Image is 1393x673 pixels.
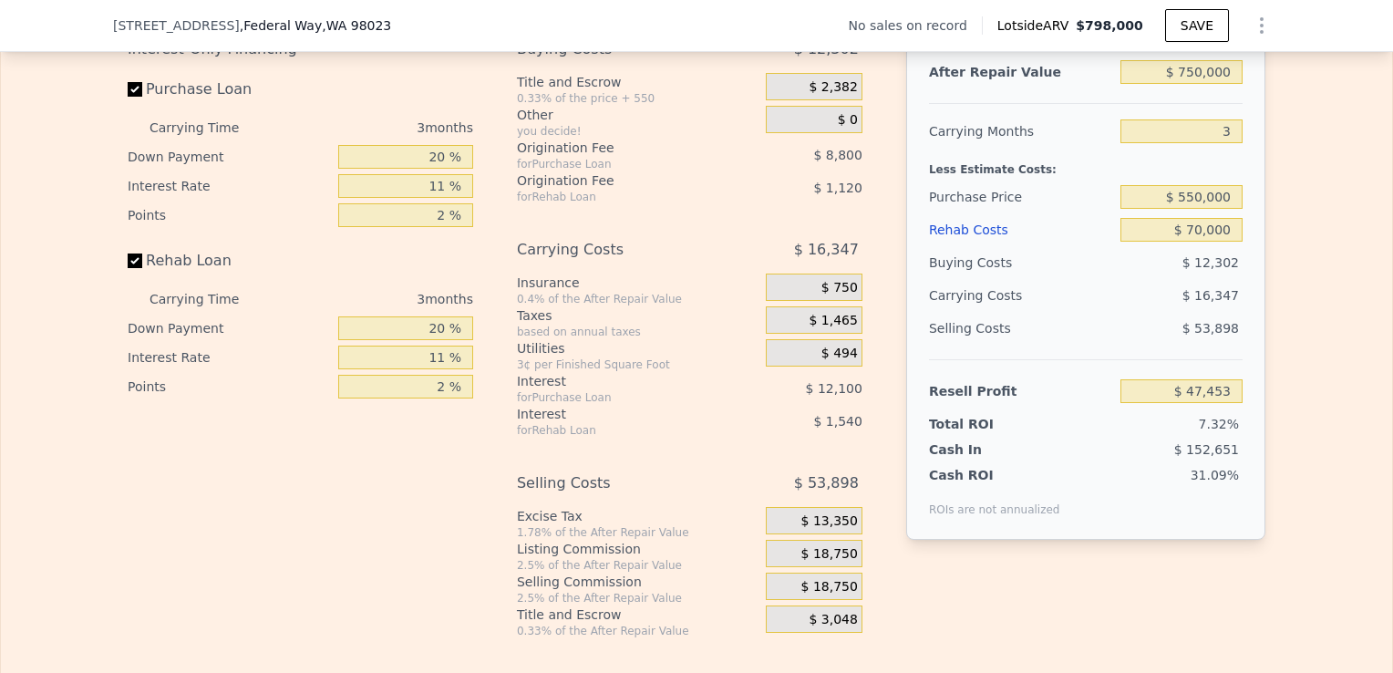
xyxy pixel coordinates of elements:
div: After Repair Value [929,56,1113,88]
span: $ 494 [821,346,858,362]
div: based on annual taxes [517,325,758,339]
div: Selling Costs [517,467,720,500]
div: you decide! [517,124,758,139]
div: 3 months [275,285,473,314]
input: Purchase Loan [128,82,142,97]
div: Carrying Time [150,113,268,142]
label: Rehab Loan [128,244,331,277]
div: Taxes [517,306,758,325]
div: Down Payment [128,314,331,343]
div: Selling Costs [929,312,1113,345]
div: Interest [517,405,720,423]
div: Interest Rate [128,171,331,201]
span: $ 13,350 [801,513,858,530]
div: 0.4% of the After Repair Value [517,292,758,306]
span: $ 53,898 [794,467,859,500]
div: Carrying Months [929,115,1113,148]
span: , Federal Way [240,16,391,35]
div: Excise Tax [517,507,758,525]
span: Lotside ARV [997,16,1076,35]
div: Points [128,372,331,401]
div: Cash In [929,440,1043,459]
div: Total ROI [929,415,1043,433]
div: Resell Profit [929,375,1113,408]
button: Show Options [1243,7,1280,44]
span: $ 1,465 [809,313,857,329]
div: Carrying Costs [517,233,720,266]
span: $ 16,347 [1182,288,1239,303]
div: Utilities [517,339,758,357]
div: Title and Escrow [517,73,758,91]
span: $ 8,800 [813,148,862,162]
span: $ 2,382 [809,79,857,96]
div: 0.33% of the price + 550 [517,91,758,106]
div: Less Estimate Costs: [929,148,1243,181]
span: 7.32% [1199,417,1239,431]
div: Title and Escrow [517,606,758,624]
div: 3¢ per Finished Square Foot [517,357,758,372]
div: for Rehab Loan [517,423,720,438]
div: Purchase Price [929,181,1113,213]
span: $ 750 [821,280,858,296]
span: $ 53,898 [1182,321,1239,336]
div: Buying Costs [929,246,1113,279]
div: Rehab Costs [929,213,1113,246]
span: $ 1,120 [813,181,862,195]
div: 3 months [275,113,473,142]
span: $ 18,750 [801,579,858,595]
div: Listing Commission [517,540,758,558]
div: for Rehab Loan [517,190,720,204]
div: Origination Fee [517,139,720,157]
div: 2.5% of the After Repair Value [517,558,758,573]
span: $ 0 [838,112,858,129]
span: $ 3,048 [809,612,857,628]
span: $ 152,651 [1174,442,1239,457]
span: [STREET_ADDRESS] [113,16,240,35]
div: Selling Commission [517,573,758,591]
input: Rehab Loan [128,254,142,268]
span: $ 12,100 [806,381,862,396]
span: 31.09% [1191,468,1239,482]
div: Down Payment [128,142,331,171]
span: $ 1,540 [813,414,862,429]
div: Cash ROI [929,466,1060,484]
div: for Purchase Loan [517,390,720,405]
span: $ 18,750 [801,546,858,563]
div: 1.78% of the After Repair Value [517,525,758,540]
button: SAVE [1165,9,1229,42]
span: $ 12,302 [1182,255,1239,270]
div: Points [128,201,331,230]
div: Origination Fee [517,171,720,190]
div: Carrying Costs [929,279,1043,312]
label: Purchase Loan [128,73,331,106]
div: for Purchase Loan [517,157,720,171]
div: ROIs are not annualized [929,484,1060,517]
div: No sales on record [849,16,982,35]
div: Carrying Time [150,285,268,314]
div: 0.33% of the After Repair Value [517,624,758,638]
div: 2.5% of the After Repair Value [517,591,758,606]
span: $798,000 [1076,18,1143,33]
span: , WA 98023 [322,18,391,33]
span: $ 16,347 [794,233,859,266]
div: Other [517,106,758,124]
div: Insurance [517,274,758,292]
div: Interest [517,372,720,390]
div: Interest Rate [128,343,331,372]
